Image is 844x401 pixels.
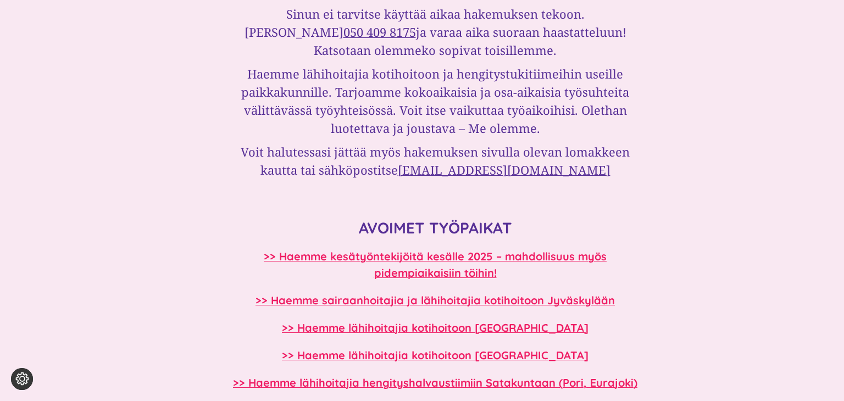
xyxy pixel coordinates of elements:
button: Evästeasetukset [11,368,33,390]
a: >> Haemme lähihoitajia kotihoitoon [GEOGRAPHIC_DATA] [282,321,588,335]
a: >> Haemme sairaanhoitajia ja lähihoitajia kotihoitoon Jyväskylään [256,293,615,307]
a: >> Haemme kesätyöntekijöitä kesälle 2025 – mahdollisuus myös pidempiaikaisiin töihin! [264,249,607,280]
a: >> Haemme lähihoitajia hengityshalvaustiimiin Satakuntaan (Pori, Eurajoki) [233,376,637,389]
a: >> Haemme lähihoitajia kotihoitoon [GEOGRAPHIC_DATA] [282,348,588,362]
h3: Voit halutessasi jättää myös hakemuksen sivulla olevan lomakkeen kautta tai sähköpostitse [224,143,646,179]
strong: AVOIMET TYÖPAIKAT [359,218,512,237]
h3: Haemme lähihoitajia kotihoitoon ja hengitystukitiimeihin useille paikkakunnille. Tarjoamme kokoai... [224,65,646,137]
a: 050 409 8175 [343,24,416,40]
a: [EMAIL_ADDRESS][DOMAIN_NAME] [398,161,610,178]
h3: Sinun ei tarvitse käyttää aikaa hakemuksen tekoon. [PERSON_NAME] ja varaa aika suoraan haastattel... [224,5,646,59]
